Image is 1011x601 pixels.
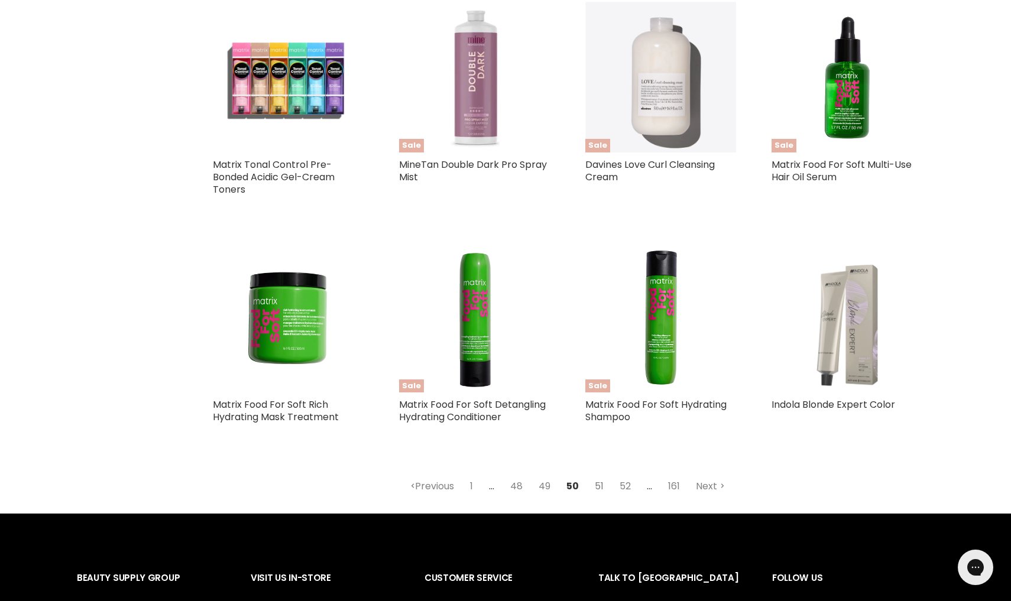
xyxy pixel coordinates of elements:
a: 52 [613,476,637,497]
a: Matrix Food For Soft Hydrating Shampoo [585,398,727,424]
a: Matrix Food For Soft Hydrating ShampooSale [585,242,736,392]
a: Matrix Food For Soft Detangling Hydrating ConditionerSale [399,242,550,392]
span: Sale [399,379,424,393]
a: Davines Love Curl Cleansing CreamSale [585,2,736,152]
span: 50 [560,476,585,497]
a: 49 [532,476,557,497]
a: 161 [662,476,686,497]
span: Sale [585,139,610,152]
a: Davines Love Curl Cleansing Cream [585,158,715,184]
span: ... [482,476,501,497]
img: Matrix Food For Soft Detangling Hydrating Conditioner [399,242,550,392]
img: Davines Love Curl Cleansing Cream [585,2,736,152]
img: Matrix Food For Soft Multi-Use Hair Oil Serum [772,2,922,152]
span: Sale [399,139,424,152]
a: Next [689,476,731,497]
a: 51 [588,476,610,497]
span: Sale [772,139,796,152]
a: Matrix Food For Soft Detangling Hydrating Conditioner [399,398,546,424]
img: MineTan Double Dark Pro Spray Mist [449,2,500,152]
img: Matrix Tonal Control Pre-Bonded Acidic Gel-Cream Toners [213,2,364,152]
a: Previous [404,476,461,497]
span: ... [640,476,659,497]
a: Matrix Food For Soft Multi-Use Hair Oil SerumSale [772,2,922,152]
img: Matrix Food For Soft Rich Hydrating Mask Treatment [213,242,364,392]
a: Matrix Food For Soft Rich Hydrating Mask Treatment [213,398,339,424]
a: MineTan Double Dark Pro Spray Mist [399,158,547,184]
a: Indola Blonde Expert Color [772,398,895,411]
a: 1 [464,476,479,497]
img: Indola Blonde Expert Color [772,242,922,392]
span: Sale [585,379,610,393]
a: 48 [504,476,529,497]
iframe: Gorgias live chat messenger [952,545,999,589]
a: Matrix Food For Soft Multi-Use Hair Oil Serum [772,158,912,184]
a: Matrix Tonal Control Pre-Bonded Acidic Gel-Cream Toners [213,158,335,196]
img: Matrix Food For Soft Hydrating Shampoo [585,242,736,392]
a: MineTan Double Dark Pro Spray MistSale [399,2,550,152]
